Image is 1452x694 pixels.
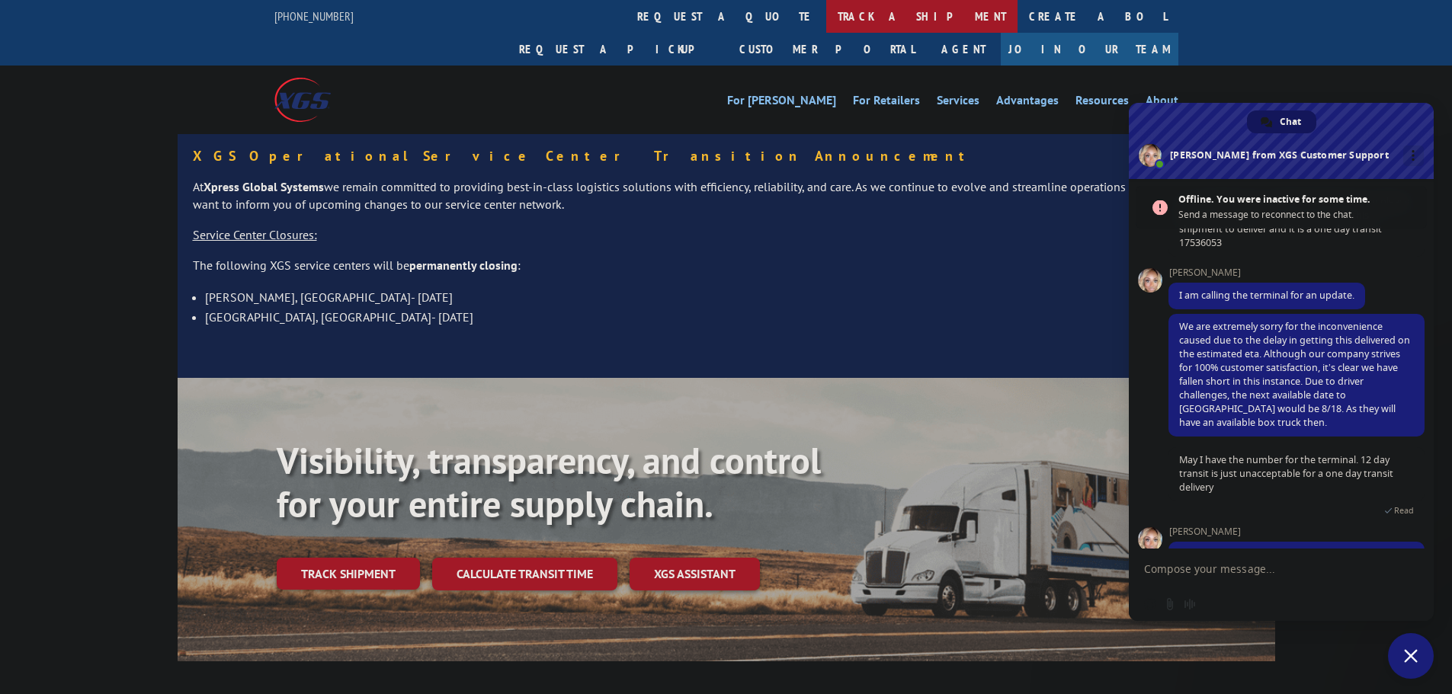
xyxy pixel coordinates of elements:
span: I am calling the terminal for an update. [1179,289,1354,302]
textarea: Compose your message... [1144,549,1388,587]
span: Insert an emoji [1144,598,1156,610]
a: For Retailers [853,94,920,111]
a: Calculate transit time [432,558,617,590]
h5: XGS Operational Service Center Transition Announcement [193,149,1260,163]
span: Chat [1280,110,1301,133]
a: Agent [926,33,1001,66]
a: Track shipment [277,558,420,590]
span: Read [1394,505,1414,516]
a: Close chat [1388,633,1434,679]
span: May I have the number for the terminal. 12 day transit is just unacceptable for a one day transit... [1179,453,1393,494]
u: Service Center Closures: [193,227,317,242]
a: Services [937,94,979,111]
a: For [PERSON_NAME] [727,94,836,111]
li: [PERSON_NAME], [GEOGRAPHIC_DATA]- [DATE] [205,287,1260,307]
a: [PHONE_NUMBER] [274,8,354,24]
span: [PERSON_NAME] [1168,526,1425,537]
a: Resources [1075,94,1129,111]
a: Join Our Team [1001,33,1178,66]
a: Chat [1247,110,1316,133]
a: Request a pickup [508,33,728,66]
span: [PERSON_NAME] [1168,267,1365,278]
span: We are extremely sorry for the inconvenience caused due to the delay in getting this delivered on... [1179,320,1410,429]
strong: Xpress Global Systems [204,179,324,194]
a: Advantages [996,94,1059,111]
a: Customer Portal [728,33,926,66]
li: [GEOGRAPHIC_DATA], [GEOGRAPHIC_DATA]- [DATE] [205,307,1260,327]
p: The following XGS service centers will be : [193,257,1260,287]
span: Send a message to reconnect to the chat. [1178,207,1419,222]
p: At we remain committed to providing best-in-class logistics solutions with efficiency, reliabilit... [193,178,1260,227]
span: Offline. You were inactive for some time. [1178,192,1419,207]
b: Visibility, transparency, and control for your entire supply chain. [277,437,821,528]
a: XGS ASSISTANT [630,558,760,590]
strong: permanently closing [409,257,518,273]
span: Hello, here is the local phone number to [GEOGRAPHIC_DATA], [GEOGRAPHIC_DATA] [PHONE_NUMBER] [1179,548,1376,588]
a: About [1146,94,1178,111]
